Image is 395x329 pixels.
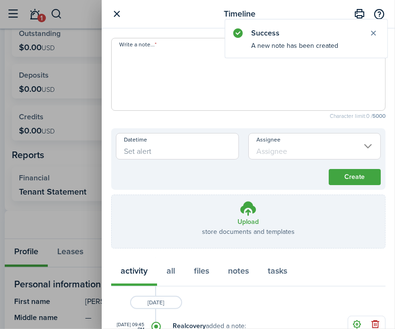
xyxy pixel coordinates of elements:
[157,258,184,286] button: all
[238,217,259,227] h3: Upload
[202,227,295,237] p: store documents and templates
[352,6,368,22] button: Print
[329,169,381,185] button: Create
[248,133,381,160] input: Assignee
[116,133,239,160] input: Set alert
[372,112,386,120] b: 5000
[367,27,380,40] button: Close notify
[219,258,258,286] button: notes
[130,296,182,309] div: [DATE]
[184,258,219,286] button: files
[111,8,123,20] button: Close modal
[251,27,360,39] notify-title: Success
[224,8,256,20] span: Timeline
[111,113,386,119] small: Character limit: 0 /
[258,258,297,286] button: tasks
[225,41,387,58] notify-body: A new note has been created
